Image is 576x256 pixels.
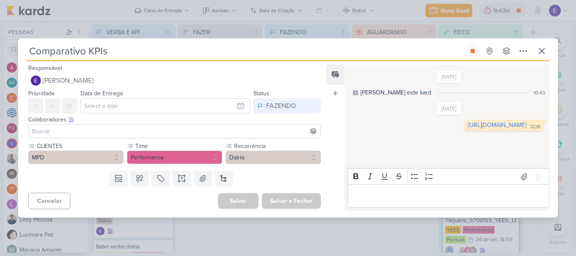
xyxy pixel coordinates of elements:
[81,90,123,97] label: Data de Entrega
[28,193,70,209] button: Cancelar
[28,73,321,88] button: [PERSON_NAME]
[127,151,222,164] button: Performance
[28,65,62,72] label: Responsável
[361,88,431,97] div: [PERSON_NAME] este kard
[266,101,296,111] div: FAZENDO
[226,151,321,164] button: Diário
[81,98,250,113] input: Select a date
[530,124,540,130] div: 12:38
[31,75,41,86] img: Eduardo Quaresma
[36,142,124,151] label: CLIENTES
[28,90,55,97] label: Prioridade
[135,142,222,151] label: Time
[43,75,94,86] span: [PERSON_NAME]
[253,90,269,97] label: Status
[468,121,526,129] a: [URL][DOMAIN_NAME]
[30,126,319,136] input: Buscar
[253,98,321,113] button: FAZENDO
[233,142,321,151] label: Recorrência
[348,184,549,207] div: Editor editing area: main
[533,89,545,97] div: 10:43
[469,48,476,54] div: Parar relógio
[27,43,463,59] input: Kard Sem Título
[28,115,321,124] div: Colaboradores
[28,151,124,164] button: MPD
[348,168,549,185] div: Editor toolbar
